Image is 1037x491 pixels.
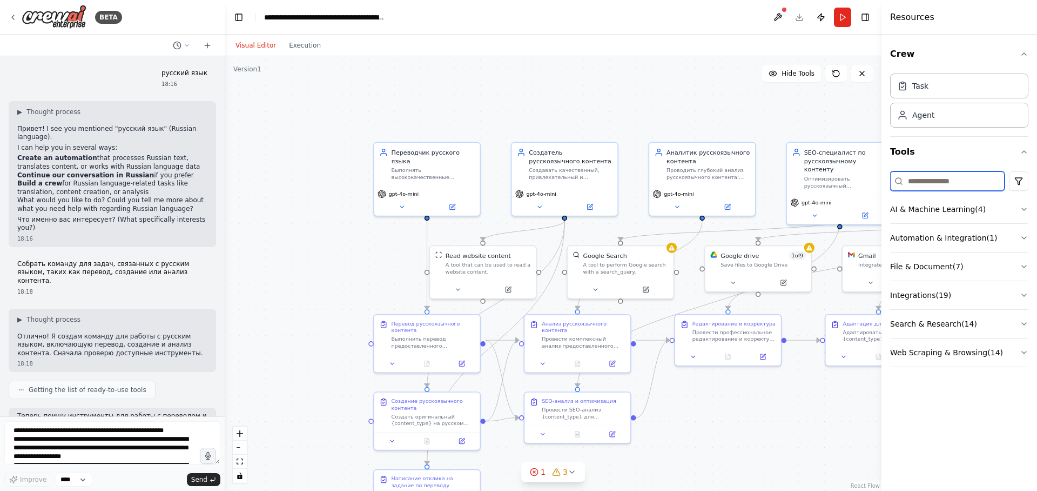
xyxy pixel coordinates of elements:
[229,39,282,52] button: Visual Editor
[524,314,631,373] div: Анализ русскоязычного контентаПровести комплексный анализ предоставленного русскоязычного {conten...
[233,455,247,469] button: fit view
[264,12,386,23] nav: breadcrumb
[17,412,207,429] p: Теперь поищу инструменты для работы с переводом и анализом текста:
[762,65,821,82] button: Hide Tools
[583,262,669,275] div: A tool to perform Google search with a search_query.
[840,210,889,221] button: Open in side panel
[17,125,207,142] p: Привет! I see you mentioned "русский язык" (Russian language).
[161,69,207,78] p: русский язык
[161,80,207,88] div: 18:16
[191,475,207,484] span: Send
[789,251,806,260] span: Number of enabled actions
[804,148,887,174] div: SEO-специалист по русскоязычному контенту
[392,413,475,427] div: Создать оригинальный {content_type} на русском языке для {target_audience}. Учесть специфику целе...
[4,473,51,487] button: Improve
[567,246,674,300] div: SerplyWebSearchToolGoogle SearchA tool to perform Google search with a search_query.
[17,216,207,233] p: Что именно вас интересует? (What specifically interests you?)
[423,212,432,309] g: Edge from 226638b4-afe3-4ddf-bb4d-e64dd3b3abdf to 8d87ec4e-d316-412c-871b-78712bed6ace
[825,314,932,366] div: Адаптация для соцсетейАдаптировать готовый {content_type} для различных русскоязычных социальных ...
[782,69,814,78] span: Hide Tools
[17,154,207,171] li: that processes Russian text, translates content, or works with Russian language data
[754,221,982,241] g: Edge from aea3e6ec-ae74-401a-95c8-d4adcf22a568 to feb4f059-d4f0-4a17-a8fd-3819e3b8e349
[17,260,207,286] p: Собрать команду для задач, связанных с русским языком, таких как перевод, создание или анализ кон...
[17,315,22,324] span: ▶
[231,10,246,25] button: Hide left sidebar
[486,413,519,425] g: Edge from d87075b5-5eac-4bdd-b8ec-8dc998cf1faf to b9babc27-0ade-4c38-8485-86586fe9881d
[759,277,807,288] button: Open in side panel
[233,427,247,483] div: React Flow controls
[22,5,86,29] img: Logo
[890,253,1028,281] button: File & Document(7)
[17,108,80,116] button: ▶Thought process
[912,110,934,121] div: Agent
[486,336,519,422] g: Edge from 8d87ec4e-d316-412c-871b-78712bed6ace to b9babc27-0ade-4c38-8485-86586fe9881d
[26,108,80,116] span: Thought process
[890,167,1028,376] div: Tools
[912,81,928,91] div: Task
[233,469,247,483] button: toggle interactivity
[392,397,475,411] div: Создание русскоязычного контента
[704,246,812,293] div: Google DriveGoogle drive1of9Save files to Google Drive
[858,251,876,260] div: Gmail
[199,39,216,52] button: Start a new chat
[428,202,476,212] button: Open in side panel
[17,171,154,179] strong: Continue our conversation in Russian
[521,462,585,482] button: 13
[200,448,216,464] button: Click to speak your automation idea
[692,329,776,342] div: Провести профессиональное редактирование и корректуру {content_type}. Устранить грамматические, п...
[20,475,46,484] span: Improve
[560,359,596,369] button: No output available
[17,180,62,187] strong: Build a crew
[524,392,631,443] div: SEO-анализ и оптимизацияПровести SEO-анализ {content_type} для русскоязычных поисковых систем (Ян...
[17,235,207,243] div: 18:16
[541,467,546,477] span: 1
[890,224,1028,252] button: Automation & Integration(1)
[573,221,844,387] g: Edge from efd3fca7-358c-4936-9e67-b7e5732bb3f6 to b9babc27-0ade-4c38-8485-86586fe9881d
[597,429,627,440] button: Open in side panel
[703,202,752,212] button: Open in side panel
[392,167,475,181] div: Выполнять высококачественные переводы между русским и {target_language} языками, сохраняя смысл, ...
[17,360,207,368] div: 18:18
[674,314,782,366] div: Редактирование и корректураПровести профессиональное редактирование и корректуру {content_type}. ...
[649,142,756,217] div: Аналитик русскоязычного контентаПроводить глубокий анализ русскоязычного контента: оценивать каче...
[233,427,247,441] button: zoom in
[429,246,537,300] div: ScrapeWebsiteToolRead website contentA tool that can be used to read a website content.
[484,284,533,295] button: Open in side panel
[26,315,80,324] span: Thought process
[17,333,207,358] p: Отлично! Я создам команду для работы с русским языком, включающую перевод, создание и анализ конт...
[17,180,207,196] li: for Russian language-related tasks like translation, content creation, or analysis
[858,262,944,269] div: Integrate with you Gmail
[17,144,207,152] p: I can help you in several ways:
[621,284,670,295] button: Open in side panel
[17,154,97,162] strong: Create an automation
[392,148,475,165] div: Переводчик русского языка
[233,441,247,455] button: zoom out
[17,315,80,324] button: ▶Thought process
[542,320,625,334] div: Анализ русскоязычного контента
[565,202,614,212] button: Open in side panel
[563,467,568,477] span: 3
[583,251,627,260] div: Google Search
[392,320,475,334] div: Перевод русскоязычного контента
[486,336,519,344] g: Edge from 8d87ec4e-d316-412c-871b-78712bed6ace to 803c22d4-4dd0-49b6-8dd5-01396ec32057
[597,359,627,369] button: Open in side panel
[446,262,531,275] div: A tool that can be used to read a website content.
[843,320,911,327] div: Адаптация для соцсетей
[17,171,207,180] li: if you prefer
[858,10,873,25] button: Hide right sidebar
[666,148,750,165] div: Аналитик русскоязычного контента
[17,108,22,116] span: ▶
[573,251,580,258] img: SerplyWebSearchTool
[692,320,776,327] div: Редактирование и корректура
[890,11,934,24] h4: Resources
[616,221,844,241] g: Edge from efd3fca7-358c-4936-9e67-b7e5732bb3f6 to 331daf5b-8063-4df0-aeba-465a07dd11bf
[786,336,820,344] g: Edge from fd8adc51-07e6-4713-b16c-3f9f05ef2b1f to a0cfbfb4-e0a2-4c40-8a8e-dfab789d97bc
[511,142,618,217] div: Создатель русскоязычного контентаСоздавать качественный, привлекательный и культурно-адаптированн...
[392,475,475,489] div: Написание отклика на задание по переводу
[851,483,880,489] a: React Flow attribution
[843,329,926,342] div: Адаптировать готовый {content_type} для различных русскоязычных социальных платформ: ВКонтакте, О...
[373,392,481,450] div: Создание русскоязычного контентаСоздать оригинальный {content_type} на русском языке для {target_...
[95,11,122,24] div: BETA
[233,65,261,74] div: Version 1
[890,195,1028,223] button: AI & Machine Learning(4)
